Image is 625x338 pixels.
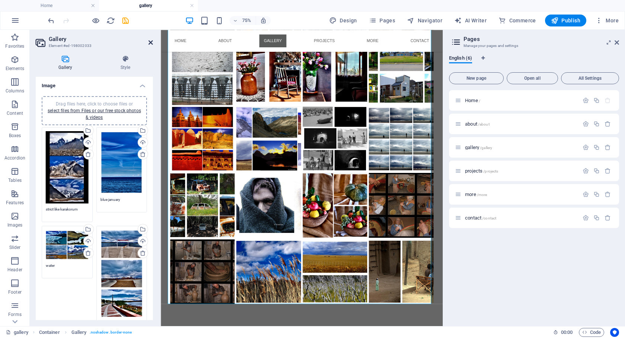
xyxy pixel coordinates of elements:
div: Duplicate [593,97,600,104]
button: Open all [507,72,558,84]
h3: Manage your pages and settings [464,42,604,49]
p: Forms [8,312,22,318]
span: Open all [510,76,555,80]
p: Features [6,200,24,206]
span: : [566,329,567,335]
p: Header [7,267,22,273]
button: Usercentrics [610,328,619,337]
p: Accordion [4,155,25,161]
span: New page [452,76,500,80]
h6: 75% [241,16,253,25]
h2: Gallery [49,36,153,42]
span: Click to open page [465,168,498,174]
h6: Session time [553,328,573,337]
p: Favorites [5,43,24,49]
button: save [121,16,130,25]
button: Design [326,15,360,26]
span: Click to open page [465,192,487,197]
div: strictlikebaltoro-XXl8pU3RKfdsa5qnAAApTg.jpg [46,131,89,204]
div: Remove [605,121,611,127]
span: . noshadow .border-none [90,328,132,337]
span: 00 00 [561,328,573,337]
button: All Settings [561,72,619,84]
h4: Gallery [36,55,98,71]
h4: Style [98,55,153,71]
div: Remove [605,191,611,198]
span: AI Writer [454,17,487,24]
i: Undo: Change gallery images (Ctrl+Z) [47,16,55,25]
button: Click here to leave preview mode and continue editing [91,16,100,25]
div: Design (Ctrl+Alt+Y) [326,15,360,26]
div: Settings [583,144,589,151]
div: Remove [605,215,611,221]
nav: breadcrumb [39,328,132,337]
button: Commerce [496,15,539,26]
div: Duplicate [593,144,600,151]
div: Settings [583,121,589,127]
span: /more [477,193,487,197]
button: Publish [545,15,586,26]
p: Elements [6,66,25,72]
div: water1.jpg [46,230,89,260]
div: Settings [583,191,589,198]
div: lungolago.jpg [100,230,143,318]
i: Save (Ctrl+S) [121,16,130,25]
a: Click to cancel selection. Double-click to open Pages [6,328,28,337]
span: Click to select. Double-click to edit [39,328,60,337]
h4: gallery [99,1,198,10]
div: Duplicate [593,168,600,174]
i: Reload page [106,16,115,25]
div: Language Tabs [449,55,619,69]
button: Navigator [404,15,445,26]
button: Code [579,328,604,337]
div: projects/projects [463,168,579,173]
span: Click to open page [465,145,492,150]
button: 75% [230,16,256,25]
div: Remove [605,168,611,174]
div: gallery/gallery [463,145,579,150]
span: Click to open page [465,98,480,103]
span: All Settings [564,76,616,80]
button: undo [47,16,55,25]
div: Duplicate [593,121,600,127]
span: /gallery [480,146,492,150]
div: more/more [463,192,579,197]
span: Click to select. Double-click to edit [71,328,87,337]
p: Content [7,110,23,116]
button: Pages [366,15,398,26]
i: On resize automatically adjust zoom level to fit chosen device. [260,17,267,24]
button: More [592,15,622,26]
div: Duplicate [593,215,600,221]
div: Settings [583,168,589,174]
span: Click to open page [465,121,490,127]
button: AI Writer [451,15,490,26]
h3: Element #ed-198002033 [49,42,138,49]
p: Footer [8,289,22,295]
p: Boxes [9,133,21,139]
span: /contact [482,216,496,220]
div: Settings [583,97,589,104]
button: reload [106,16,115,25]
span: Drag files here, click to choose files or [48,101,141,120]
span: Design [329,17,357,24]
div: Remove [605,144,611,151]
div: Home/ [463,98,579,103]
span: Click to open page [465,215,496,221]
div: mare.jpg [100,131,143,194]
span: Pages [369,17,395,24]
span: /projects [483,169,498,173]
button: New page [449,72,504,84]
div: The startpage cannot be deleted [605,97,611,104]
span: Code [582,328,601,337]
p: Tables [8,177,22,183]
span: Commerce [499,17,536,24]
p: Images [7,222,23,228]
span: /about [478,122,490,126]
div: contact/contact [463,215,579,220]
span: Navigator [407,17,442,24]
span: English (6) [449,54,472,64]
div: Duplicate [593,191,600,198]
span: Publish [551,17,580,24]
div: Settings [583,215,589,221]
span: More [595,17,619,24]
